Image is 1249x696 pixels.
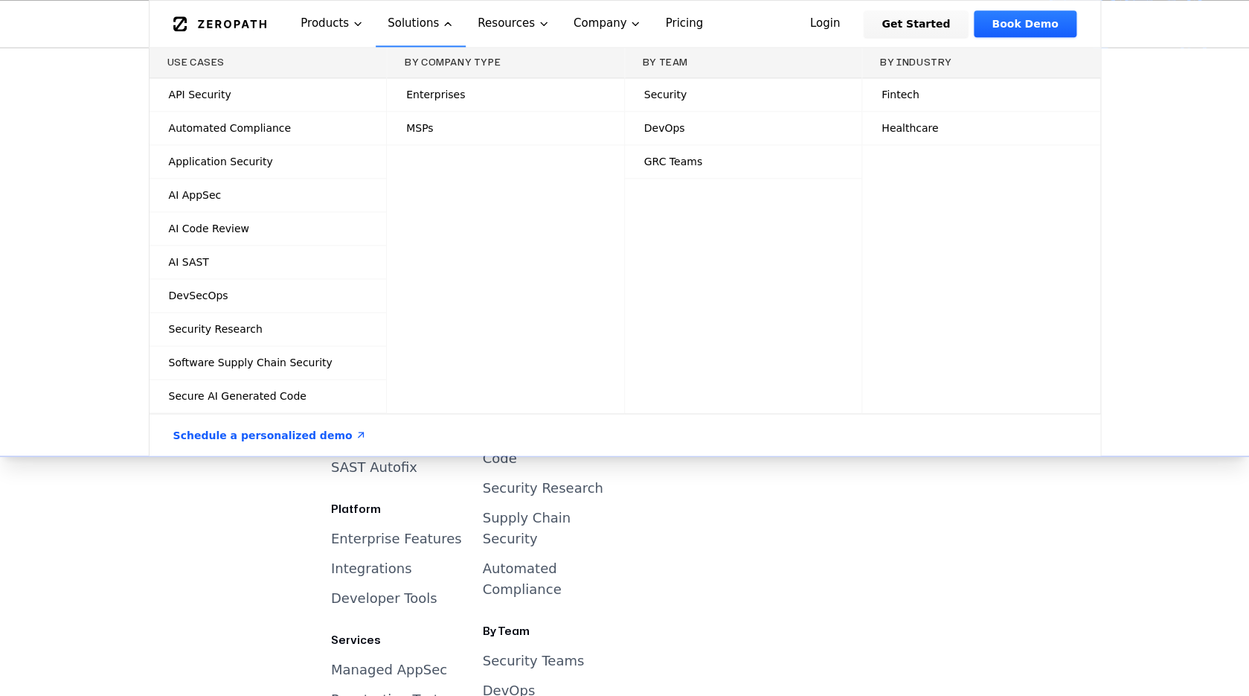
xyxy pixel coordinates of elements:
span: DevOps [644,121,685,135]
a: Security Teams [483,652,585,668]
span: Enterprises [406,87,465,102]
a: Application Security [150,145,387,178]
span: MSPs [406,121,433,135]
a: Managed AppSec [331,661,447,677]
a: AI AppSec [150,179,387,211]
a: API Security [150,78,387,111]
span: AI Code Review [169,221,249,236]
a: Security Research [483,479,603,495]
h3: By Industry [880,57,1082,68]
a: Enterprise Features [331,530,462,546]
a: DevOps [625,112,862,144]
a: Schedule a personalized demo [155,414,385,456]
a: Book Demo [974,10,1076,37]
a: Security [625,78,862,111]
a: Security Research [150,313,387,345]
h3: Use Cases [167,57,369,68]
h3: Services [331,632,471,647]
a: Enterprises [387,78,624,111]
a: GRC Teams [625,145,862,178]
span: GRC Teams [644,154,702,169]
h3: By Company Type [405,57,606,68]
a: SAST Autofix [331,459,417,474]
a: Fintech [862,78,1100,111]
span: AI SAST [169,255,209,269]
span: Application Security [169,154,273,169]
span: Fintech [882,87,919,102]
h3: By Team [643,57,844,68]
a: MSPs [387,112,624,144]
span: Software Supply Chain Security [169,355,333,370]
span: DevSecOps [169,288,228,303]
a: AI SAST [150,246,387,278]
h3: By Team [483,623,623,638]
span: Automated Compliance [169,121,292,135]
a: DevSecOps [150,279,387,312]
a: Software Supply Chain Security [150,346,387,379]
span: API Security [169,87,231,102]
span: Security [644,87,687,102]
a: Get Started [864,10,968,37]
a: Secure AI Generated Code [150,380,387,412]
a: Developer Tools [331,590,437,605]
a: Automated Compliance [483,560,562,596]
a: Automated Compliance [150,112,387,144]
a: Integrations [331,560,412,575]
span: Secure AI Generated Code [169,389,306,403]
span: Security Research [169,322,263,336]
span: Healthcare [882,121,938,135]
a: Healthcare [862,112,1100,144]
a: Login [792,10,858,37]
h3: Platform [331,501,471,516]
span: AI AppSec [169,188,222,202]
a: Supply Chain Security [483,509,571,546]
a: AI Code Review [150,212,387,245]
